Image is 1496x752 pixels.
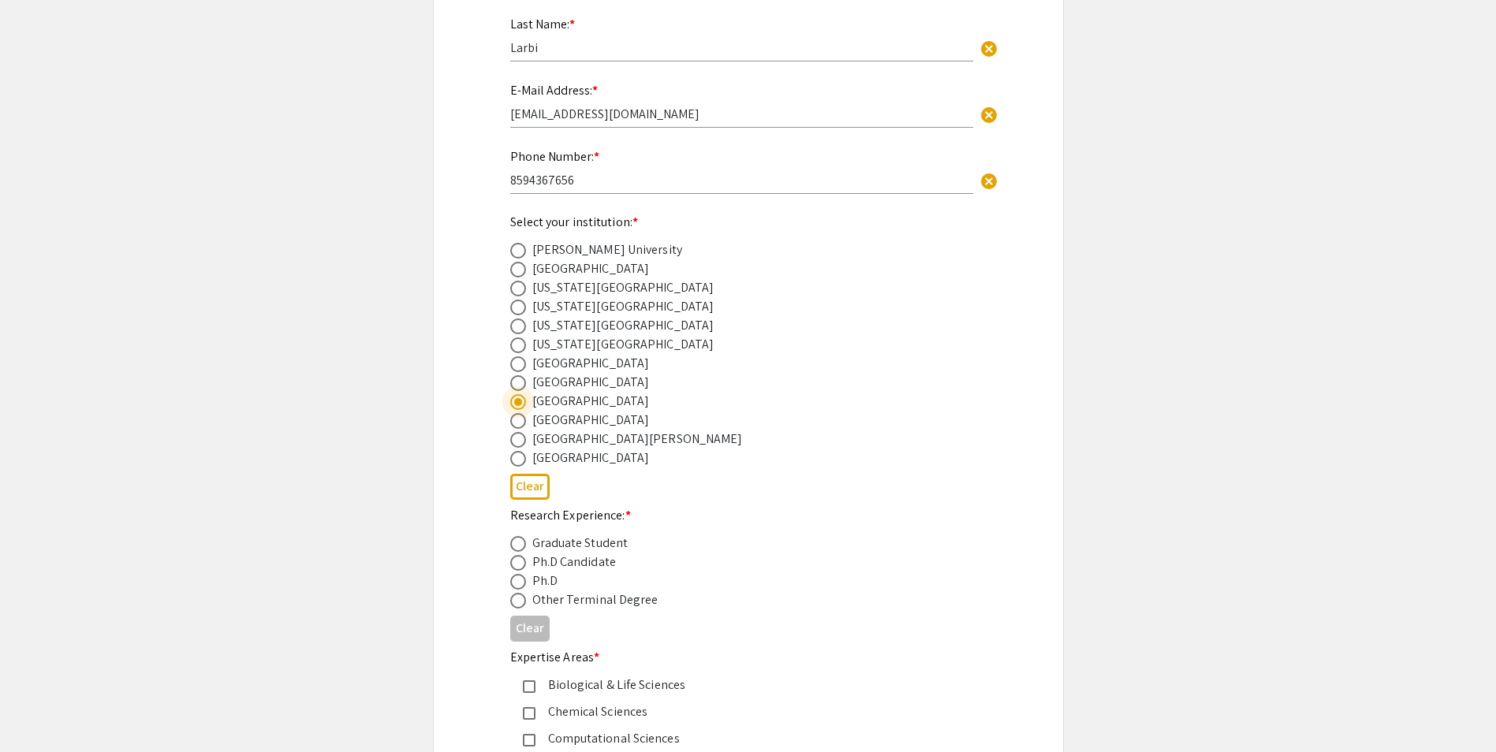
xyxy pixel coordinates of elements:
[973,32,1005,64] button: Clear
[510,82,598,99] mat-label: E-Mail Address:
[510,39,973,56] input: Type Here
[532,430,743,449] div: [GEOGRAPHIC_DATA][PERSON_NAME]
[510,16,575,32] mat-label: Last Name:
[510,474,550,500] button: Clear
[532,411,650,430] div: [GEOGRAPHIC_DATA]
[973,164,1005,195] button: Clear
[510,214,639,230] mat-label: Select your institution:
[979,39,998,58] span: cancel
[510,106,973,122] input: Type Here
[510,507,631,523] mat-label: Research Experience:
[510,616,550,642] button: Clear
[510,649,600,665] mat-label: Expertise Areas
[535,702,949,721] div: Chemical Sciences
[532,316,714,335] div: [US_STATE][GEOGRAPHIC_DATA]
[973,99,1005,130] button: Clear
[979,172,998,191] span: cancel
[510,148,599,165] mat-label: Phone Number:
[535,676,949,694] div: Biological & Life Sciences
[532,297,714,316] div: [US_STATE][GEOGRAPHIC_DATA]
[979,106,998,125] span: cancel
[532,335,714,354] div: [US_STATE][GEOGRAPHIC_DATA]
[532,534,629,553] div: Graduate Student
[532,278,714,297] div: [US_STATE][GEOGRAPHIC_DATA]
[532,571,558,590] div: Ph.D
[532,553,616,571] div: Ph.D Candidate
[532,392,650,411] div: [GEOGRAPHIC_DATA]
[532,259,650,278] div: [GEOGRAPHIC_DATA]
[532,240,682,259] div: [PERSON_NAME] University
[12,681,67,740] iframe: Chat
[510,172,973,188] input: Type Here
[532,449,650,467] div: [GEOGRAPHIC_DATA]
[532,590,658,609] div: Other Terminal Degree
[535,729,949,748] div: Computational Sciences
[532,354,650,373] div: [GEOGRAPHIC_DATA]
[532,373,650,392] div: [GEOGRAPHIC_DATA]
